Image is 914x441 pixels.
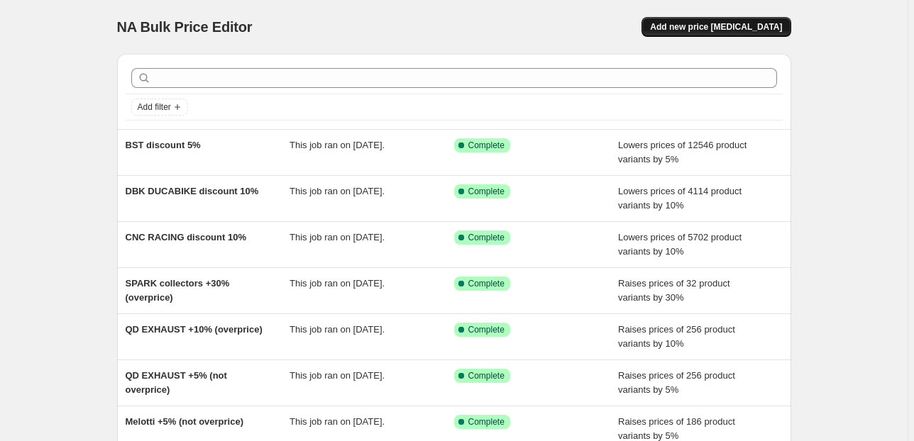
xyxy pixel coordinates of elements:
[618,232,742,257] span: Lowers prices of 5702 product variants by 10%
[618,278,730,303] span: Raises prices of 32 product variants by 30%
[126,416,244,427] span: Melotti +5% (not overprice)
[290,370,385,381] span: This job ran on [DATE].
[618,324,735,349] span: Raises prices of 256 product variants by 10%
[126,232,246,242] span: CNC RACING discount 10%
[290,324,385,335] span: This job ran on [DATE].
[650,21,782,33] span: Add new price [MEDICAL_DATA]
[290,186,385,196] span: This job ran on [DATE].
[618,140,747,164] span: Lowers prices of 12546 product variants by 5%
[618,186,742,211] span: Lowers prices of 4114 product variants by 10%
[138,101,171,113] span: Add filter
[468,370,505,381] span: Complete
[290,140,385,150] span: This job ran on [DATE].
[468,324,505,335] span: Complete
[131,99,188,116] button: Add filter
[468,278,505,289] span: Complete
[126,140,201,150] span: BST discount 5%
[126,370,227,395] span: QD EXHAUST +5% (not overprice)
[468,416,505,428] span: Complete
[468,186,505,197] span: Complete
[618,370,735,395] span: Raises prices of 256 product variants by 5%
[290,278,385,289] span: This job ran on [DATE].
[290,232,385,242] span: This job ran on [DATE].
[126,324,263,335] span: QD EXHAUST +10% (overprice)
[468,232,505,243] span: Complete
[468,140,505,151] span: Complete
[126,278,230,303] span: SPARK collectors +30% (overprice)
[618,416,735,441] span: Raises prices of 186 product variants by 5%
[117,19,253,35] span: NA Bulk Price Editor
[126,186,259,196] span: DBK DUCABIKE discount 10%
[290,416,385,427] span: This job ran on [DATE].
[642,17,791,37] button: Add new price [MEDICAL_DATA]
